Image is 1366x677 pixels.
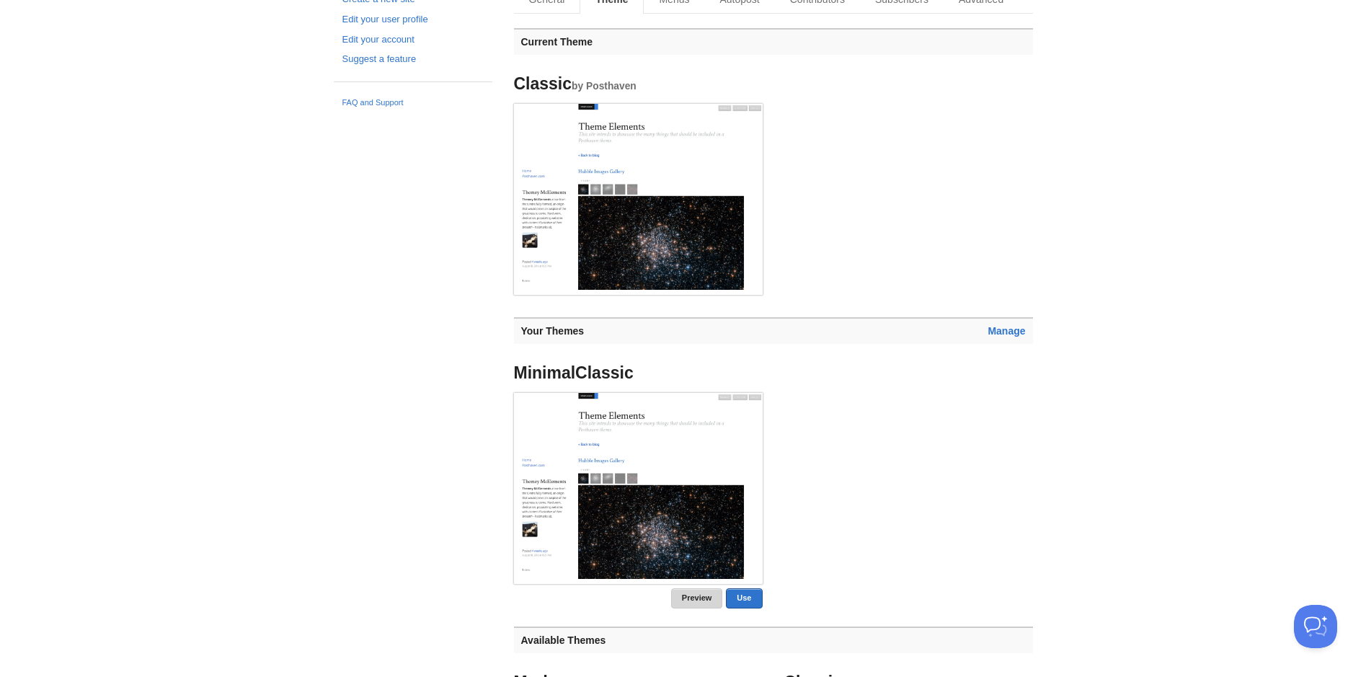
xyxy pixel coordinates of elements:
[514,364,763,382] h4: MinimalClassic
[572,81,637,92] small: by Posthaven
[988,325,1025,337] a: Manage
[1294,605,1337,648] iframe: Help Scout Beacon - Open
[342,32,484,48] a: Edit your account
[514,104,763,291] img: Screenshot
[726,588,762,609] a: Use
[342,52,484,67] a: Suggest a feature
[671,588,723,609] a: Preview
[514,627,1033,653] h3: Available Themes
[514,28,1033,55] h3: Current Theme
[342,12,484,27] a: Edit your user profile
[514,75,763,93] h4: Classic
[342,97,484,110] a: FAQ and Support
[514,393,763,580] img: Screenshot
[514,317,1033,344] h3: Your Themes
